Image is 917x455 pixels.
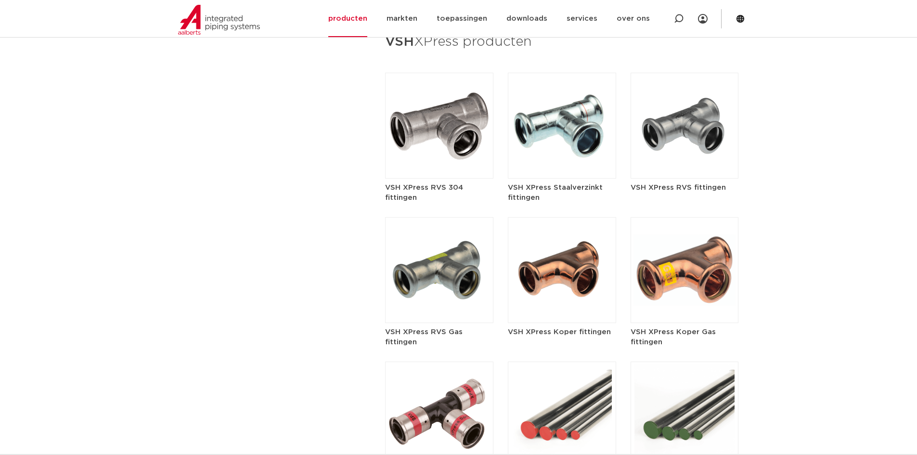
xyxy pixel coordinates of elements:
[508,122,616,203] a: VSH XPress Staalverzinkt fittingen
[631,182,739,193] h5: VSH XPress RVS fittingen
[385,266,493,347] a: VSH XPress RVS Gas fittingen
[508,182,616,203] h5: VSH XPress Staalverzinkt fittingen
[631,266,739,347] a: VSH XPress Koper Gas fittingen
[508,327,616,337] h5: VSH XPress Koper fittingen
[385,31,739,53] h3: XPress producten
[631,327,739,347] h5: VSH XPress Koper Gas fittingen
[385,182,493,203] h5: VSH XPress RVS 304 fittingen
[385,122,493,203] a: VSH XPress RVS 304 fittingen
[631,122,739,193] a: VSH XPress RVS fittingen
[508,266,616,337] a: VSH XPress Koper fittingen
[385,327,493,347] h5: VSH XPress RVS Gas fittingen
[385,35,414,49] strong: VSH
